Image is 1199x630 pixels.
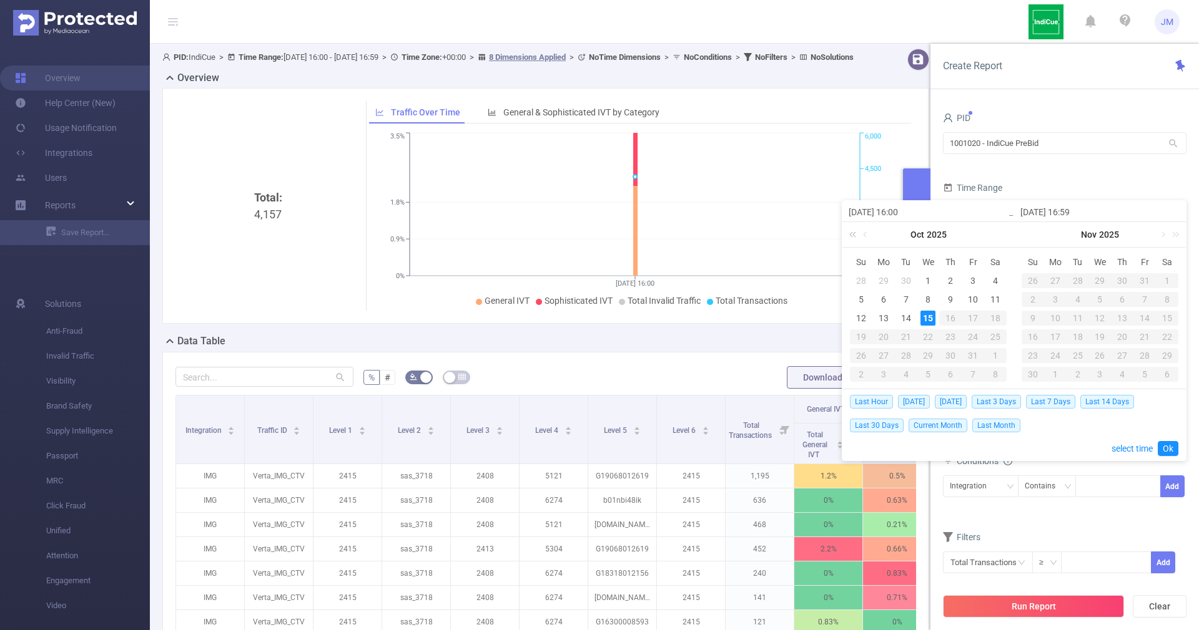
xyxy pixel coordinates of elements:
td: October 20, 2025 [872,327,895,346]
td: November 8, 2025 [984,365,1007,384]
i: icon: bar-chart [488,108,496,117]
span: Tu [1067,256,1089,268]
tspan: 1.8% [390,198,405,206]
u: 8 Dimensions Applied [489,52,566,62]
th: Sun [1022,253,1044,271]
span: Last 7 Days [1026,395,1075,409]
div: 20 [872,329,895,344]
a: Previous month (PageUp) [861,222,872,247]
span: Visibility [46,369,150,394]
span: Last 14 Days [1080,395,1134,409]
div: 30 [1111,273,1133,288]
td: November 1, 2025 [1156,271,1178,290]
td: December 3, 2025 [1089,365,1112,384]
span: Video [46,593,150,618]
span: Mo [872,256,895,268]
div: 5 [917,367,940,382]
div: 28 [1133,348,1156,363]
tspan: 4,500 [865,165,881,173]
span: Reports [45,200,76,210]
div: 13 [876,311,891,326]
td: November 17, 2025 [1044,327,1067,346]
th: Wed [917,253,940,271]
td: November 5, 2025 [1089,290,1112,309]
td: October 31, 2025 [962,346,984,365]
div: 13 [1111,311,1133,326]
div: 29 [876,273,891,288]
td: October 1, 2025 [917,271,940,290]
button: Add [1160,475,1185,497]
tspan: 6,000 [865,133,881,141]
span: % [368,372,375,382]
div: 3 [1044,292,1067,307]
input: Start date [849,205,1008,220]
td: November 2, 2025 [1022,290,1044,309]
span: Total Transactions [729,421,774,440]
span: Th [1111,256,1133,268]
td: November 2, 2025 [850,365,872,384]
td: October 22, 2025 [917,327,940,346]
div: 11 [1067,311,1089,326]
a: Overview [15,65,81,90]
div: 5 [854,292,869,307]
b: No Solutions [811,52,854,62]
div: 28 [1067,273,1089,288]
div: 4,157 [180,189,356,399]
div: 11 [988,292,1003,307]
span: Su [1022,256,1044,268]
div: 9 [943,292,958,307]
td: October 2, 2025 [939,271,962,290]
th: Wed [1089,253,1112,271]
th: Tue [1067,253,1089,271]
div: 21 [1133,329,1156,344]
input: End date [1020,205,1180,220]
td: November 3, 2025 [872,365,895,384]
td: November 14, 2025 [1133,309,1156,327]
div: 27 [1044,273,1067,288]
div: 16 [939,311,962,326]
span: > [466,52,478,62]
td: October 3, 2025 [962,271,984,290]
span: Last 3 Days [972,395,1021,409]
span: Time Range [943,183,1002,193]
td: October 19, 2025 [850,327,872,346]
a: Last year (Control + left) [847,222,863,247]
td: October 29, 2025 [917,346,940,365]
span: Create Report [943,60,1002,72]
a: 2025 [925,222,948,247]
td: October 4, 2025 [984,271,1007,290]
td: November 8, 2025 [1156,290,1178,309]
div: 8 [920,292,935,307]
span: Sa [1156,256,1178,268]
div: 10 [1044,311,1067,326]
div: 1 [920,273,935,288]
i: icon: down [1050,559,1057,568]
th: Fri [962,253,984,271]
td: November 25, 2025 [1067,346,1089,365]
button: Download PDF [787,366,877,389]
span: Su [850,256,872,268]
span: Attention [46,543,150,568]
td: October 10, 2025 [962,290,984,309]
td: October 27, 2025 [872,346,895,365]
i: icon: user [943,113,953,123]
td: November 21, 2025 [1133,327,1156,346]
div: 24 [962,329,984,344]
div: 23 [939,329,962,344]
div: 26 [1022,273,1044,288]
span: Mo [1044,256,1067,268]
span: Passport [46,443,150,468]
td: December 4, 2025 [1111,365,1133,384]
div: 24 [1044,348,1067,363]
tspan: 0% [396,272,405,280]
td: November 7, 2025 [1133,290,1156,309]
span: Th [939,256,962,268]
td: November 4, 2025 [1067,290,1089,309]
div: 31 [962,348,984,363]
div: 7 [962,367,984,382]
span: General & Sophisticated IVT by Category [503,107,659,117]
td: November 3, 2025 [1044,290,1067,309]
div: 18 [1067,329,1089,344]
i: icon: table [458,373,466,380]
b: Time Range: [239,52,284,62]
